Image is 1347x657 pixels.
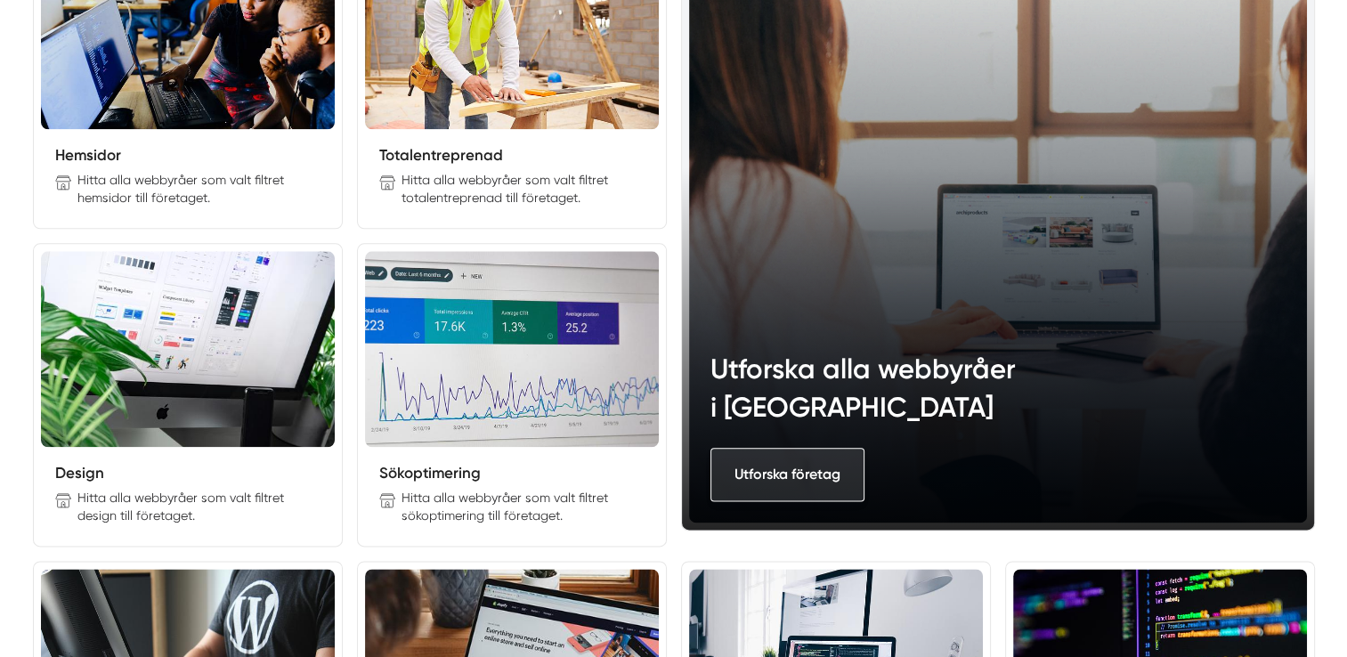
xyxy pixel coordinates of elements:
a: Sökoptimering [379,464,481,482]
p: Hitta alla webbyråer som valt filtret totalentreprenad till företaget. [402,171,645,207]
a: Totalentreprenad [379,146,503,164]
a: Design [55,464,104,482]
p: Hitta alla webbyråer som valt filtret hemsidor till företaget. [77,171,321,207]
p: Hitta alla webbyråer som valt filtret design till företaget. [77,489,321,524]
a: Hemsidor [55,146,121,164]
h3: Utforska alla webbyråer i [GEOGRAPHIC_DATA] [710,350,1016,427]
p: Hitta alla webbyråer som valt filtret sökoptimering till företaget. [402,489,645,524]
img: Design [41,251,335,447]
a: Utforska företag [710,448,864,500]
img: Sökoptimering [365,251,659,447]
